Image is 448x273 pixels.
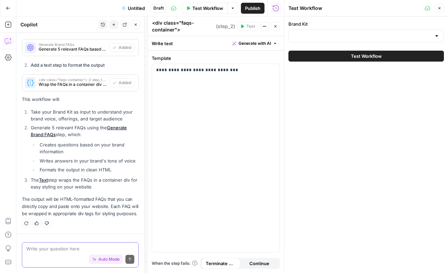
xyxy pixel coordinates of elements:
[31,27,111,33] strong: Add an LLM step to generate the FAQs
[153,5,164,11] span: Draft
[152,19,214,47] textarea: <div class="faqs-container"> {{ step_1.output }} </div>
[118,3,149,14] button: Untitled
[22,196,139,217] p: The output will be HTML-formatted FAQs that you can directly copy and paste onto your website. Ea...
[39,78,107,81] span: <div class="faqs-container"> {{ step_1.output }} </div>
[245,5,260,12] span: Publish
[351,53,382,60] span: Test Workflow
[38,157,139,164] li: Writes answers in your brand's tone of voice
[89,255,123,264] button: Auto Mode
[237,22,258,31] button: Test
[152,260,198,266] a: When the step fails:
[240,258,279,269] button: Continue
[288,51,444,62] button: Test Workflow
[98,256,120,262] span: Auto Mode
[216,23,235,30] span: ( step_2 )
[230,39,280,48] button: Generate with AI
[239,40,271,47] span: Generate with AI
[22,96,139,103] p: This workflow will:
[148,36,284,50] div: Write text
[39,43,107,46] span: Generate Brand FAQs
[39,46,107,52] span: Generate 5 relevant FAQs based on brand information
[288,21,444,27] label: Brand Kit
[29,124,139,173] li: Generate 5 relevant FAQs using the step, which:
[246,23,255,29] span: Test
[21,21,96,28] div: Copilot
[182,3,227,14] button: Test Workflow
[39,81,107,88] span: Wrap the FAQs in a container div for styling
[241,3,264,14] button: Publish
[31,62,105,68] strong: Add a text step to format the output
[38,141,139,155] li: Creates questions based on your brand information
[119,44,131,51] span: Added
[152,55,280,62] label: Template
[119,80,131,86] span: Added
[39,177,48,183] a: Text
[128,5,145,12] span: Untitled
[29,177,139,190] li: The step wraps the FAQs in a container div for easy styling on your website
[29,108,139,122] li: Take your Brand Kit as input to understand your brand voice, offerings, and target audience
[109,78,134,87] button: Added
[192,5,223,12] span: Test Workflow
[249,260,269,267] span: Continue
[38,166,139,173] li: Formats the output in clean HTML
[206,260,236,267] span: Terminate Workflow
[109,43,134,52] button: Added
